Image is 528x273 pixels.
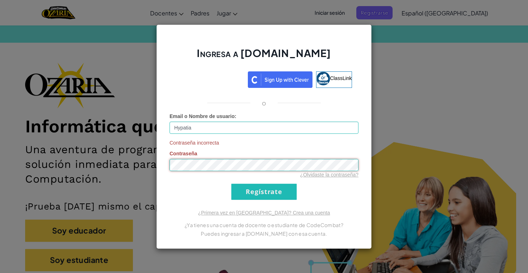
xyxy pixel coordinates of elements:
[170,113,235,119] span: Email o Nombre de usuario
[330,75,352,81] span: ClassLink
[316,72,330,85] img: classlink-logo-small.png
[170,229,358,238] p: Puedes ingresar a [DOMAIN_NAME] con esa cuenta.
[176,71,244,88] a: Acceder con Google. Se abre en una pestaña nueva
[231,184,297,200] input: Regístrate
[170,221,358,229] p: ¿Ya tienes una cuenta de docente o estudiante de CodeCombat?
[170,139,358,146] span: Contraseña incorrecta
[170,46,358,67] h2: Ingresa a [DOMAIN_NAME]
[170,151,197,156] span: Contraseña
[172,71,248,86] iframe: Botón de Acceder con Google
[176,71,244,86] div: Acceder con Google. Se abre en una pestaña nueva
[248,71,312,88] img: clever_sso_button@2x.png
[300,172,358,178] a: ¿Olvidaste la contraseña?
[262,99,266,107] p: o
[170,113,236,120] label: :
[198,210,330,216] a: ¿Primera vez en [GEOGRAPHIC_DATA]? Crea una cuenta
